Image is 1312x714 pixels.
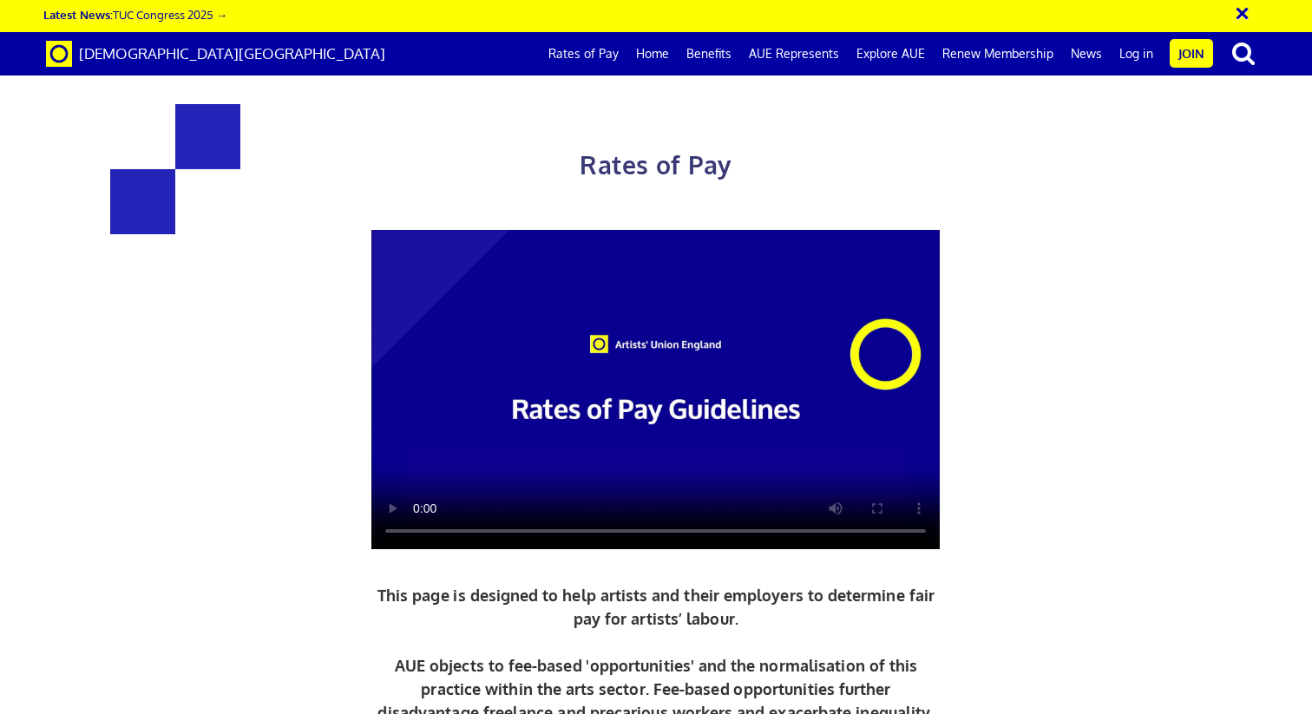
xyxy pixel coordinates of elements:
[1217,35,1270,71] button: search
[1170,39,1213,68] a: Join
[33,32,398,75] a: Brand [DEMOGRAPHIC_DATA][GEOGRAPHIC_DATA]
[678,32,740,75] a: Benefits
[540,32,627,75] a: Rates of Pay
[580,149,731,180] span: Rates of Pay
[43,7,227,22] a: Latest News:TUC Congress 2025 →
[1111,32,1162,75] a: Log in
[627,32,678,75] a: Home
[934,32,1062,75] a: Renew Membership
[740,32,848,75] a: AUE Represents
[43,7,113,22] strong: Latest News:
[79,44,385,62] span: [DEMOGRAPHIC_DATA][GEOGRAPHIC_DATA]
[1062,32,1111,75] a: News
[848,32,934,75] a: Explore AUE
